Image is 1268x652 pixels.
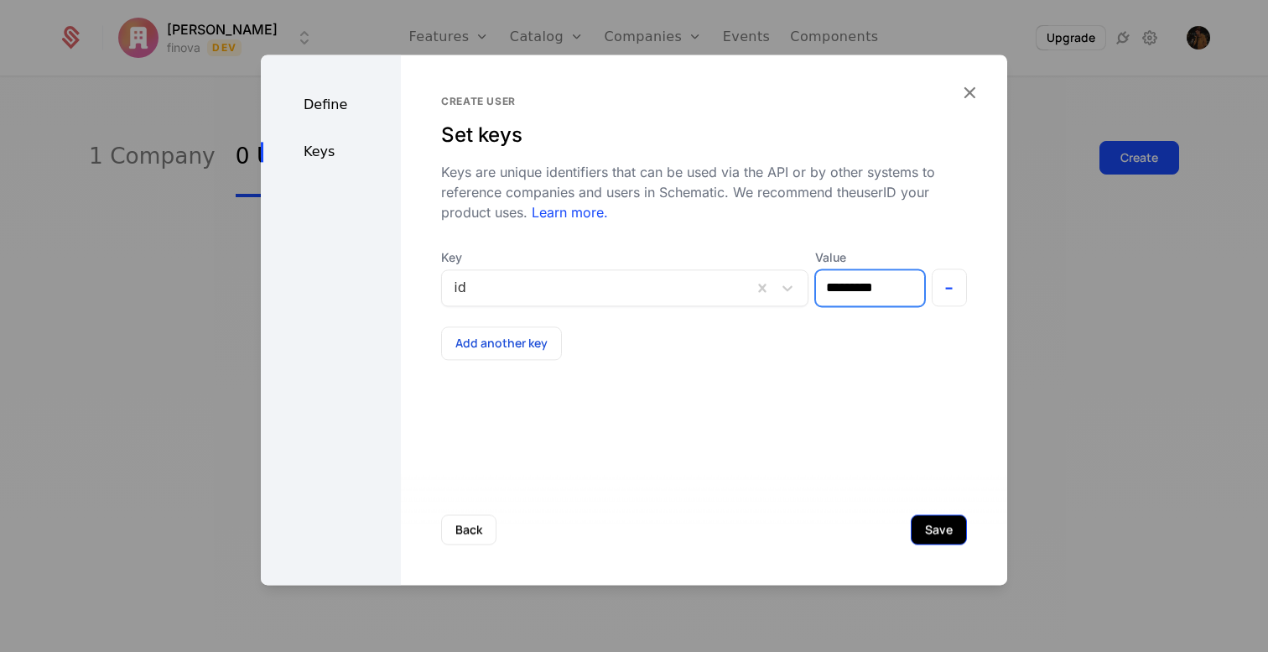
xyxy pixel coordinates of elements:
[441,326,562,360] button: Add another key
[441,162,967,222] div: Keys are unique identifiers that can be used via the API or by other systems to reference compani...
[815,249,924,266] label: Value
[441,95,967,108] div: Create user
[261,142,401,162] div: Keys
[441,122,967,149] div: Set keys
[932,269,968,306] button: -
[441,514,496,545] button: Back
[441,249,808,266] span: Key
[261,95,401,115] div: Define
[527,204,608,221] a: Learn more.
[911,514,967,545] button: Save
